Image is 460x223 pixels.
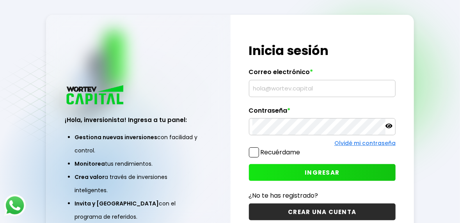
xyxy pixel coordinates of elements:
[75,170,202,197] li: a través de inversiones inteligentes.
[249,68,396,80] label: Correo electrónico
[261,148,300,157] label: Recuérdame
[4,195,26,216] img: logos_whatsapp-icon.242b2217.svg
[249,204,396,220] button: CREAR UNA CUENTA
[75,173,105,181] span: Crea valor
[249,41,396,60] h1: Inicia sesión
[305,168,339,177] span: INGRESAR
[75,200,159,207] span: Invita y [GEOGRAPHIC_DATA]
[75,160,105,168] span: Monitorea
[249,107,396,119] label: Contraseña
[249,191,396,200] p: ¿No te has registrado?
[249,191,396,220] a: ¿No te has registrado?CREAR UNA CUENTA
[252,80,393,97] input: hola@wortev.capital
[75,157,202,170] li: tus rendimientos.
[75,131,202,157] li: con facilidad y control.
[65,115,212,124] h3: ¡Hola, inversionista! Ingresa a tu panel:
[334,139,396,147] a: Olvidé mi contraseña
[75,133,157,141] span: Gestiona nuevas inversiones
[249,164,396,181] button: INGRESAR
[65,84,126,107] img: logo_wortev_capital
